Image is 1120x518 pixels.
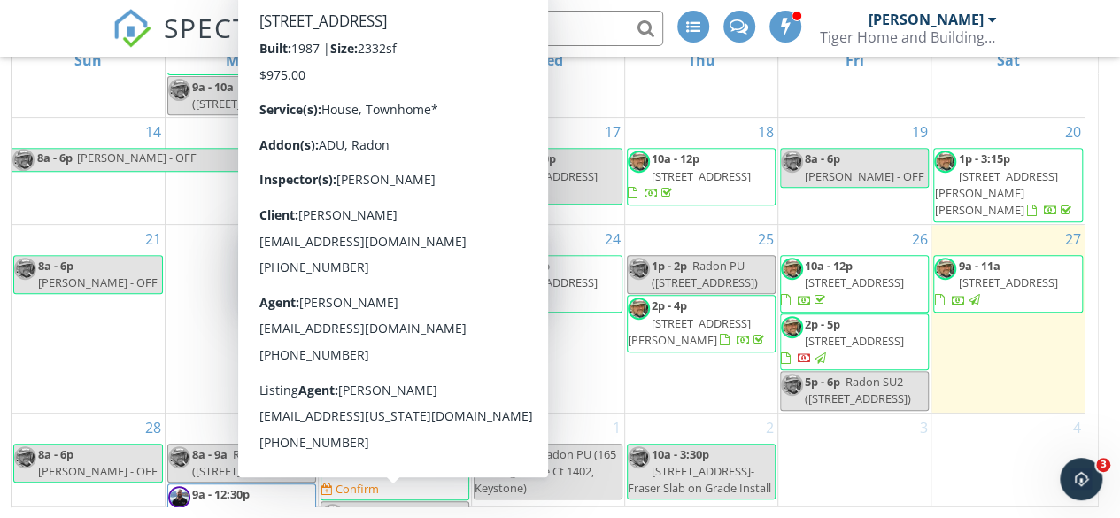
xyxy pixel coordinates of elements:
[933,255,1083,313] a: 9a - 11a [STREET_ADDRESS]
[1062,225,1085,253] a: Go to September 27, 2025
[321,258,444,307] a: 9a - 1:30p [STREET_ADDRESS]
[933,148,1083,222] a: 1p - 3:15p [STREET_ADDRESS][PERSON_NAME][PERSON_NAME]
[168,486,190,508] img: dscn1364.jpg
[958,274,1057,290] span: [STREET_ADDRESS]
[475,446,497,468] img: mike_2.jpg
[165,225,318,413] td: Go to September 22, 2025
[448,225,471,253] a: Go to September 23, 2025
[958,151,1009,166] span: 1p - 3:15p
[781,258,904,307] a: 10a - 12p [STREET_ADDRESS]
[628,298,768,347] a: 2p - 4p [STREET_ADDRESS][PERSON_NAME]
[993,48,1023,73] a: Saturday
[781,316,803,338] img: mike_2.jpg
[934,151,956,173] img: mike_2.jpg
[165,118,318,225] td: Go to September 15, 2025
[142,414,165,442] a: Go to September 28, 2025
[112,9,151,48] img: The Best Home Inspection Software - Spectora
[601,118,624,146] a: Go to September 17, 2025
[321,444,469,501] a: 9:30a - 3p [STREET_ADDRESS] Confirm
[780,255,929,313] a: 10a - 12p [STREET_ADDRESS]
[345,446,444,479] a: 9:30a - 3p [STREET_ADDRESS]
[778,225,931,413] td: Go to September 26, 2025
[38,258,73,274] span: 8a - 6p
[754,225,777,253] a: Go to September 25, 2025
[805,316,840,332] span: 2p - 5p
[781,316,904,366] a: 2p - 5p [STREET_ADDRESS]
[805,258,853,274] span: 10a - 12p
[1060,458,1102,500] iframe: Intercom live chat
[529,48,567,73] a: Wednesday
[805,274,904,290] span: [STREET_ADDRESS]
[652,446,709,462] span: 10a - 3:30p
[1096,458,1110,472] span: 3
[908,225,931,253] a: Go to September 26, 2025
[295,225,318,253] a: Go to September 22, 2025
[321,22,452,89] span: Radon PU (22 [PERSON_NAME], [PERSON_NAME])
[652,298,687,313] span: 2p - 4p
[38,446,73,462] span: 8a - 6p
[628,446,650,468] img: mike_2.jpg
[448,118,471,146] a: Go to September 16, 2025
[192,79,298,112] span: Radon SU ([STREET_ADDRESS])
[345,446,397,462] span: 9:30a - 3p
[345,274,444,290] span: [STREET_ADDRESS]
[628,315,751,348] span: [STREET_ADDRESS][PERSON_NAME]
[345,316,387,332] span: 9a - 10a
[164,9,309,46] span: SPECTORA
[652,151,699,166] span: 10a - 12p
[475,446,616,496] span: Radon PU (165 Argentine Ct 1402, Keystone)
[321,258,344,280] img: mike_2.jpg
[112,24,309,61] a: SPECTORA
[908,118,931,146] a: Go to September 19, 2025
[142,225,165,253] a: Go to September 21, 2025
[38,463,158,479] span: [PERSON_NAME] - OFF
[820,28,997,46] div: Tiger Home and Building Inspections
[14,446,36,468] img: mike_2.jpg
[475,151,497,173] img: mike_2.jpg
[475,258,497,280] img: mike_2.jpg
[475,258,598,307] a: 3p - 5:30p [STREET_ADDRESS]
[931,118,1085,225] td: Go to September 20, 2025
[192,486,250,502] span: 9a - 12:30p
[628,463,771,496] span: [STREET_ADDRESS]-Fraser Slab on Grade Install
[345,463,444,479] span: [STREET_ADDRESS]
[628,151,751,200] a: 10a - 12p [STREET_ADDRESS]
[915,414,931,442] a: Go to October 3, 2025
[609,414,624,442] a: Go to October 1, 2025
[931,225,1085,413] td: Go to September 27, 2025
[295,414,318,442] a: Go to September 29, 2025
[628,258,650,280] img: mike_2.jpg
[318,118,471,225] td: Go to September 16, 2025
[627,148,776,205] a: 10a - 12p [STREET_ADDRESS]
[71,48,105,73] a: Sunday
[321,255,469,313] a: 9a - 1:30p [STREET_ADDRESS]
[142,118,165,146] a: Go to September 14, 2025
[627,295,776,352] a: 2p - 4p [STREET_ADDRESS][PERSON_NAME]
[192,446,298,479] span: Radon PU2 ([STREET_ADDRESS])
[625,118,778,225] td: Go to September 18, 2025
[345,316,452,349] span: Radon SU ([STREET_ADDRESS])
[498,274,598,290] span: [STREET_ADDRESS]
[12,149,35,171] img: mike_2.jpg
[958,258,1000,274] span: 9a - 11a
[318,225,471,413] td: Go to September 23, 2025
[934,258,956,280] img: mike_2.jpg
[869,11,984,28] div: [PERSON_NAME]
[471,225,624,413] td: Go to September 24, 2025
[14,258,36,280] img: mike_2.jpg
[934,258,1057,307] a: 9a - 11a [STREET_ADDRESS]
[652,258,758,290] span: Radon PU ([STREET_ADDRESS])
[684,48,719,73] a: Thursday
[628,298,650,320] img: mike_2.jpg
[192,79,234,95] span: 9a - 10a
[345,258,397,274] span: 9a - 1:30p
[762,414,777,442] a: Go to October 2, 2025
[652,168,751,184] span: [STREET_ADDRESS]
[36,149,73,171] span: 8a - 6p
[805,374,840,390] span: 5p - 6p
[168,446,190,468] img: mike_2.jpg
[471,118,624,225] td: Go to September 17, 2025
[448,414,471,442] a: Go to September 30, 2025
[309,11,663,46] input: Search everything...
[805,168,924,184] span: [PERSON_NAME] - OFF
